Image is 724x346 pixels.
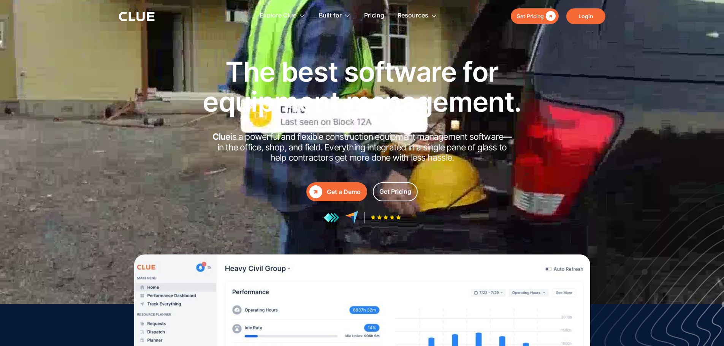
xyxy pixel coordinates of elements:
div: Get Pricing [516,11,544,21]
strong: — [503,131,512,142]
div: Resources [398,4,428,28]
a: Get Pricing [373,182,418,201]
div: Explore Clue [260,4,296,28]
a: Pricing [364,4,384,28]
div:  [544,11,556,21]
div: Get a Demo [327,187,361,197]
h2: is a powerful and flexible construction equipment management software in the office, shop, and fi... [210,132,514,163]
a: Get a Demo [306,182,367,201]
img: reviews at getapp [323,213,339,223]
div: Built for [319,4,342,28]
a: Login [566,8,605,24]
h1: The best software for equipment management. [191,57,533,117]
div: Get Pricing [379,187,411,196]
img: reviews at capterra [345,211,358,224]
a: Get Pricing [511,8,559,24]
div:  [309,185,322,198]
strong: Clue [212,131,231,142]
img: Five-star rating icon [371,215,401,220]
